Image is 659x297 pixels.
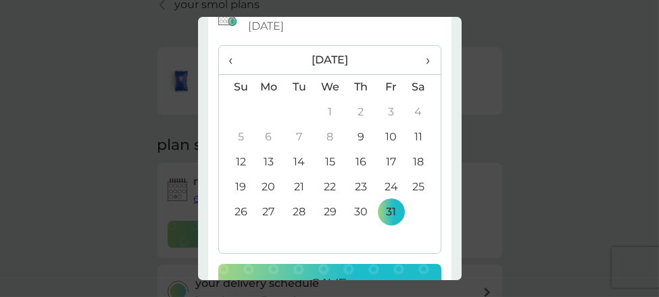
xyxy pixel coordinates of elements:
th: Tu [284,74,314,100]
td: 31 [376,200,406,225]
th: Sa [406,74,440,100]
td: 18 [406,150,440,175]
td: 23 [345,175,376,200]
td: 25 [406,175,440,200]
td: 15 [314,150,345,175]
span: [DATE] [248,18,284,35]
th: [DATE] [253,46,407,75]
th: We [314,74,345,100]
th: Th [345,74,376,100]
td: 5 [219,125,253,150]
td: 19 [219,175,253,200]
td: 10 [376,125,406,150]
td: 1 [314,100,345,125]
td: 21 [284,175,314,200]
td: 4 [406,100,440,125]
td: 2 [345,100,376,125]
td: 12 [219,150,253,175]
th: Fr [376,74,406,100]
span: ‹ [229,46,243,74]
td: 13 [253,150,285,175]
td: 14 [284,150,314,175]
span: › [416,46,430,74]
th: Su [219,74,253,100]
td: 9 [345,125,376,150]
td: 26 [219,200,253,225]
p: Save [312,273,347,294]
td: 24 [376,175,406,200]
td: 8 [314,125,345,150]
td: 6 [253,125,285,150]
td: 30 [345,200,376,225]
td: 22 [314,175,345,200]
td: 11 [406,125,440,150]
th: Mo [253,74,285,100]
td: 7 [284,125,314,150]
td: 29 [314,200,345,225]
td: 17 [376,150,406,175]
td: 27 [253,200,285,225]
td: 3 [376,100,406,125]
td: 16 [345,150,376,175]
td: 20 [253,175,285,200]
td: 28 [284,200,314,225]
